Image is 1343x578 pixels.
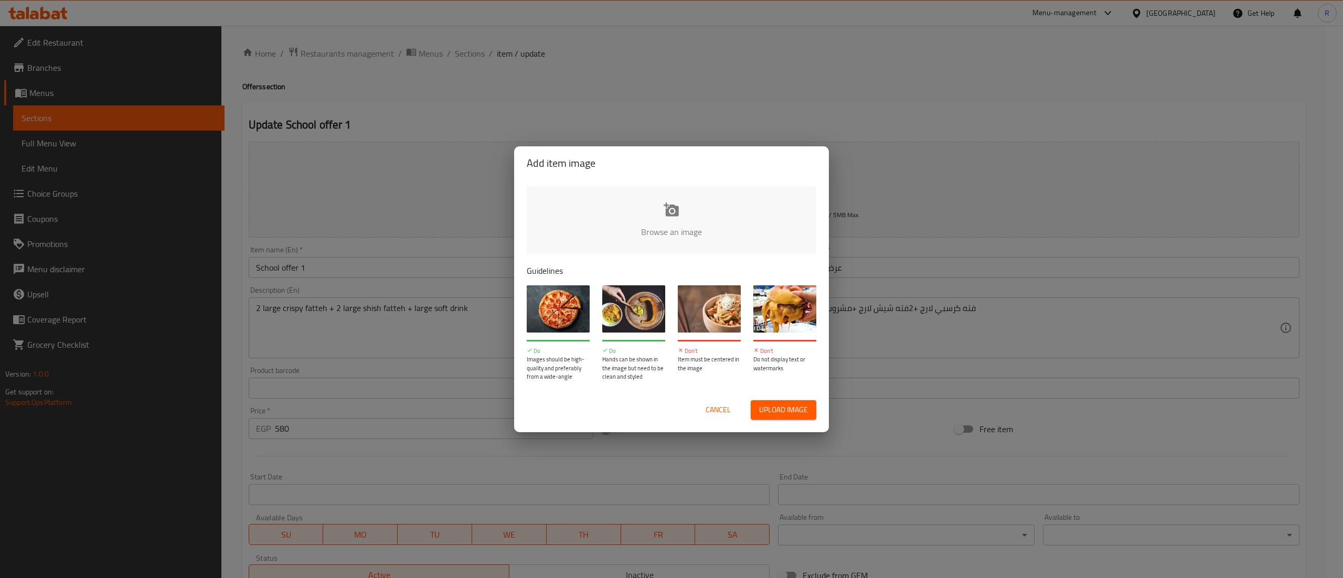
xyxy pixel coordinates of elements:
[602,347,665,356] p: Do
[751,400,816,420] button: Upload image
[527,355,590,381] p: Images should be high-quality and preferably from a wide-angle
[753,285,816,333] img: guide-img-4@3x.jpg
[602,285,665,333] img: guide-img-2@3x.jpg
[678,285,741,333] img: guide-img-3@3x.jpg
[678,347,741,356] p: Don't
[527,347,590,356] p: Do
[678,355,741,372] p: Item must be centered in the image
[753,347,816,356] p: Don't
[706,403,731,416] span: Cancel
[701,400,735,420] button: Cancel
[602,355,665,381] p: Hands can be shown in the image but need to be clean and styled
[527,155,816,172] h2: Add item image
[759,403,808,416] span: Upload image
[527,264,816,277] p: Guidelines
[753,355,816,372] p: Do not display text or watermarks
[527,285,590,333] img: guide-img-1@3x.jpg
